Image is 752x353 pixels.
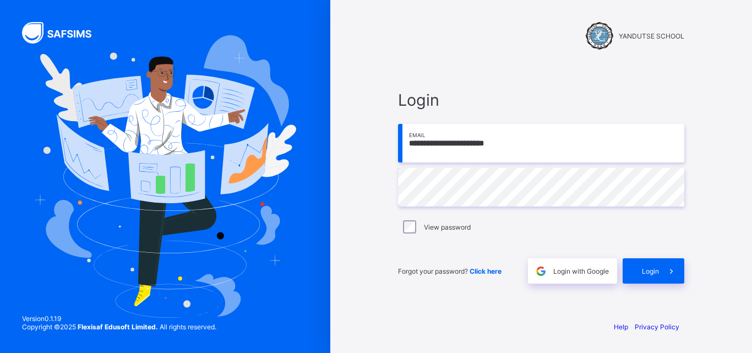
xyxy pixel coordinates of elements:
a: Privacy Policy [635,323,679,331]
a: Help [614,323,628,331]
img: Hero Image [34,35,296,317]
span: Login [398,90,684,110]
span: Version 0.1.19 [22,314,216,323]
span: Login with Google [553,267,609,275]
label: View password [424,223,471,231]
span: YANDUTSE SCHOOL [619,32,684,40]
span: Login [642,267,659,275]
a: Click here [470,267,502,275]
span: Forgot your password? [398,267,502,275]
img: google.396cfc9801f0270233282035f929180a.svg [535,265,547,278]
span: Copyright © 2025 All rights reserved. [22,323,216,331]
strong: Flexisaf Edusoft Limited. [78,323,158,331]
img: SAFSIMS Logo [22,22,105,44]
